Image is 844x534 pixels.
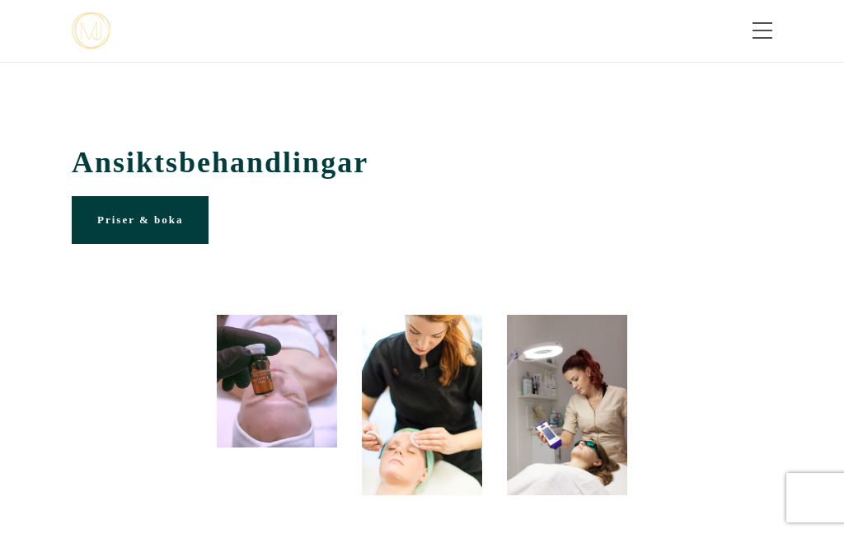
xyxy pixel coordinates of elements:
span: Toggle menu [753,30,772,31]
a: mjstudio mjstudio mjstudio [72,12,110,49]
img: evh_NF_2018_90598 (1) [507,315,627,495]
a: Priser & boka [72,196,209,244]
span: Ansiktsbehandlingar [72,145,772,180]
img: mjstudio [72,12,110,49]
img: Portömning Stockholm [362,315,482,495]
img: 20200316_113429315_iOS [217,315,337,447]
span: Priser & boka [97,213,183,226]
